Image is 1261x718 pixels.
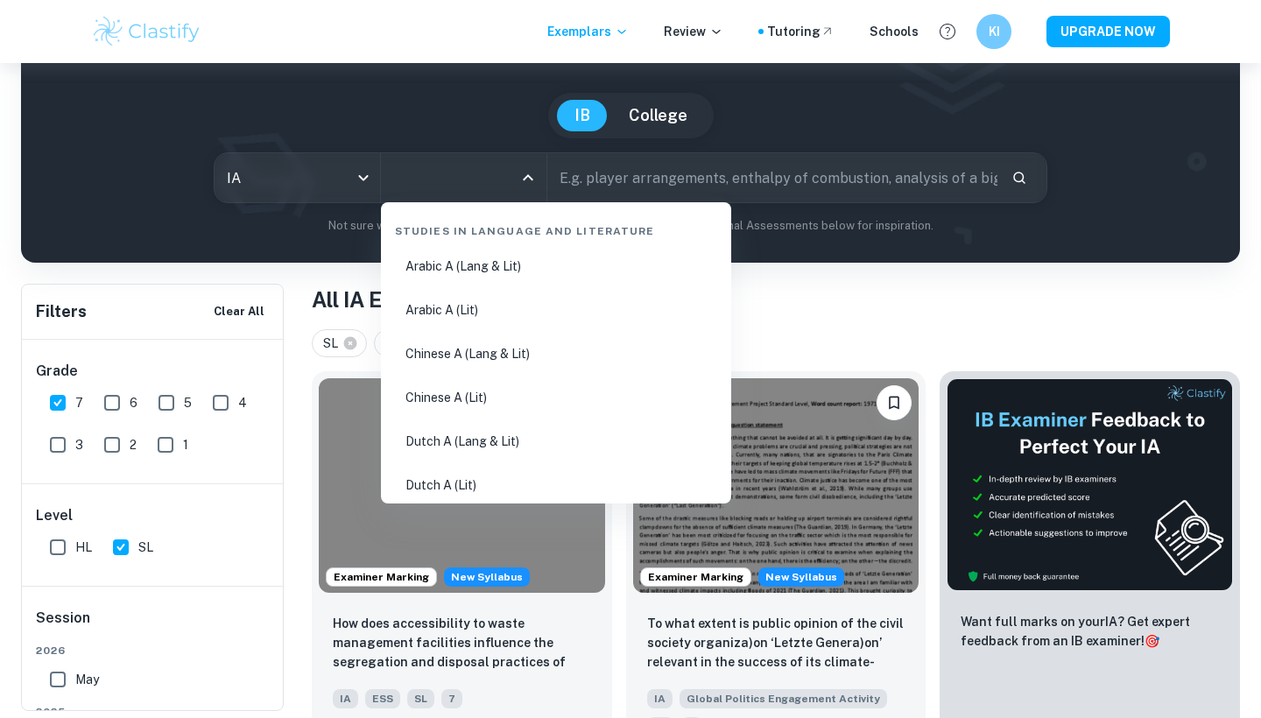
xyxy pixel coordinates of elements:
[641,569,750,585] span: Examiner Marking
[870,22,919,41] a: Schools
[516,165,540,190] button: Close
[388,209,724,246] div: Studies in Language and Literature
[388,377,724,418] li: Chinese A (Lit)
[35,217,1226,235] p: Not sure what to search for? You can always look through our example Internal Assessments below f...
[130,393,137,412] span: 6
[365,689,400,708] span: ESS
[767,22,835,41] a: Tutoring
[611,100,705,131] button: College
[1004,163,1034,193] button: Search
[374,329,422,357] div: 7
[75,670,99,689] span: May
[758,567,844,587] div: Starting from the May 2026 session, the Global Politics Engagement Activity requirements have cha...
[388,290,724,330] li: Arabic A (Lit)
[1145,634,1159,648] span: 🎯
[333,689,358,708] span: IA
[312,329,367,357] div: SL
[547,153,997,202] input: E.g. player arrangements, enthalpy of combustion, analysis of a big city...
[557,100,608,131] button: IB
[75,538,92,557] span: HL
[327,569,436,585] span: Examiner Marking
[91,14,202,49] img: Clastify logo
[680,689,887,708] span: Global Politics Engagement Activity
[961,612,1219,651] p: Want full marks on your IA ? Get expert feedback from an IB examiner!
[1046,16,1170,47] button: UPGRADE NOW
[664,22,723,41] p: Review
[215,153,380,202] div: IA
[388,246,724,286] li: Arabic A (Lang & Lit)
[183,435,188,454] span: 1
[877,385,912,420] button: Bookmark
[184,393,192,412] span: 5
[36,361,271,382] h6: Grade
[758,567,844,587] span: New Syllabus
[647,689,673,708] span: IA
[333,614,591,673] p: How does accessibility to waste management facilities influence the segregation and disposal prac...
[933,17,962,46] button: Help and Feedback
[547,22,629,41] p: Exemplars
[633,378,919,593] img: Global Politics Engagement Activity IA example thumbnail: To what extent is public opinion of the
[388,465,724,505] li: Dutch A (Lit)
[36,643,271,658] span: 2026
[130,435,137,454] span: 2
[647,614,905,673] p: To what extent is public opinion of the civil society organiza)on ‘Letzte Genera)on’ relevant in ...
[36,505,271,526] h6: Level
[312,284,1240,315] h1: All IA Examples
[138,538,153,557] span: SL
[75,393,83,412] span: 7
[388,421,724,461] li: Dutch A (Lang & Lit)
[319,378,605,593] img: ESS IA example thumbnail: How does accessibility to waste manageme
[441,689,462,708] span: 7
[75,435,83,454] span: 3
[984,22,1004,41] h6: KI
[407,689,434,708] span: SL
[323,334,346,353] span: SL
[444,567,530,587] div: Starting from the May 2026 session, the ESS IA requirements have changed. We created this exempla...
[976,14,1011,49] button: KI
[36,608,271,643] h6: Session
[444,567,530,587] span: New Syllabus
[209,299,269,325] button: Clear All
[238,393,247,412] span: 4
[36,299,87,324] h6: Filters
[388,334,724,374] li: Chinese A (Lang & Lit)
[947,378,1233,591] img: Thumbnail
